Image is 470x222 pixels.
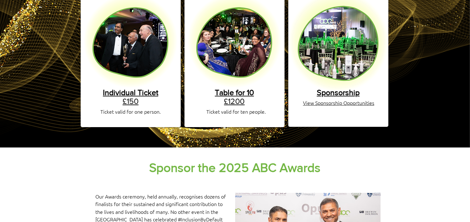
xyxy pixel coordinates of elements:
span: Ticket valid for one person. [100,108,161,115]
span: Table for 10 [215,88,254,97]
a: Sponsorship [317,88,360,97]
a: Table for 10£1200 [215,88,254,106]
span: Individual Ticket [103,88,158,97]
a: Individual Ticket£150 [103,88,158,106]
span: Sponsor the 2025 ABC Awards [149,161,321,174]
a: View Sponsorship Opportunities [303,99,374,106]
span: Ticket valid for ten people. [207,108,266,115]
